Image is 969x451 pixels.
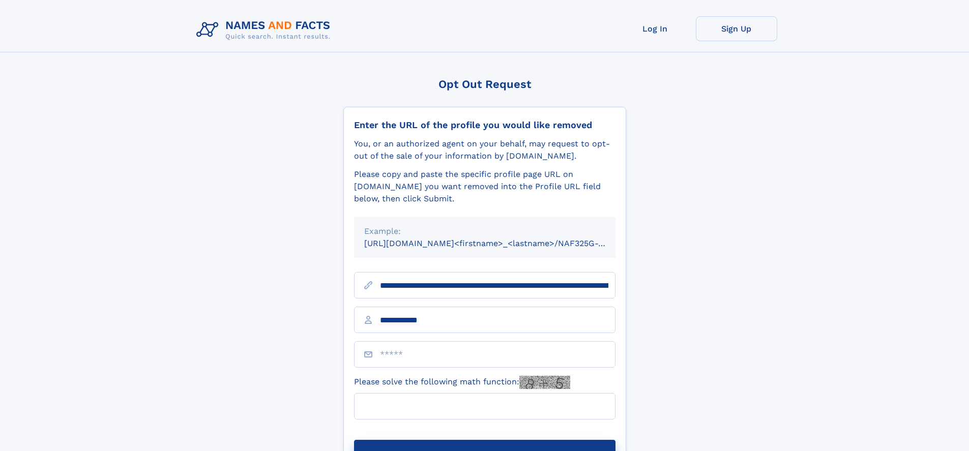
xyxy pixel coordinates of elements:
a: Sign Up [696,16,777,41]
div: Please copy and paste the specific profile page URL on [DOMAIN_NAME] you want removed into the Pr... [354,168,615,205]
small: [URL][DOMAIN_NAME]<firstname>_<lastname>/NAF325G-xxxxxxxx [364,238,635,248]
div: Example: [364,225,605,237]
div: Opt Out Request [343,78,626,91]
div: You, or an authorized agent on your behalf, may request to opt-out of the sale of your informatio... [354,138,615,162]
img: Logo Names and Facts [192,16,339,44]
label: Please solve the following math function: [354,376,570,389]
a: Log In [614,16,696,41]
div: Enter the URL of the profile you would like removed [354,119,615,131]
